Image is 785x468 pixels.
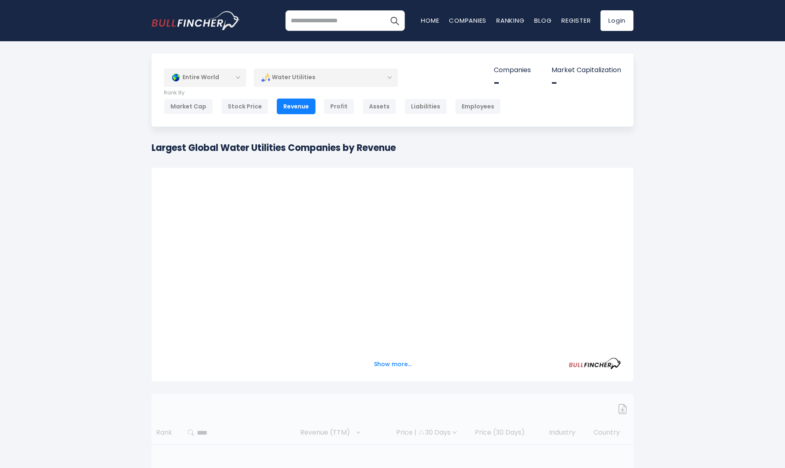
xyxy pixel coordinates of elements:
a: Login [600,10,633,31]
a: Go to homepage [152,11,240,30]
div: Profit [324,99,354,114]
div: - [551,77,621,89]
a: Companies [449,16,486,25]
a: Register [561,16,591,25]
button: Show more... [369,357,416,371]
div: Liabilities [404,99,447,114]
img: bullfincher logo [152,11,240,30]
div: Revenue [277,99,315,114]
div: Market Cap [164,99,213,114]
a: Home [421,16,439,25]
button: Search [384,10,405,31]
a: Ranking [496,16,524,25]
div: Stock Price [221,99,269,114]
div: Employees [455,99,501,114]
div: Water Utilities [254,68,398,87]
a: Blog [534,16,551,25]
div: - [494,77,531,89]
p: Market Capitalization [551,66,621,75]
div: Assets [362,99,396,114]
p: Rank By [164,89,501,96]
p: Companies [494,66,531,75]
div: Entire World [164,68,246,87]
h1: Largest Global Water Utilities Companies by Revenue [152,141,396,155]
